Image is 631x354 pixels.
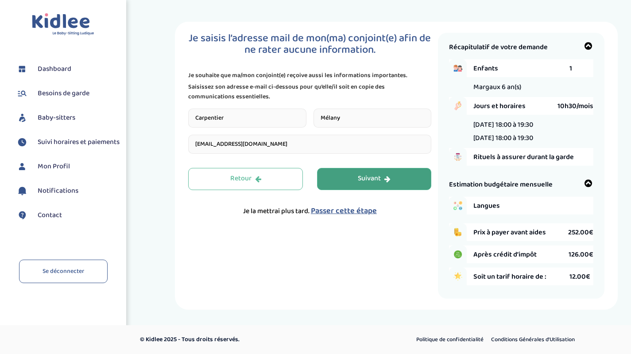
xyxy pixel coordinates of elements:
[569,63,572,74] span: 1
[413,334,487,346] a: Politique de confidentialité
[15,209,120,222] a: Contact
[449,179,553,190] span: Estimation budgétaire mensuelle
[188,33,431,56] h1: Je saisis l’adresse mail de mon(ma) conjoint(e) afin de ne rater aucune information.
[230,174,261,184] div: Retour
[38,113,75,123] span: Baby-sitters
[15,62,29,76] img: dashboard.svg
[449,197,467,214] img: activities.png
[449,268,467,285] img: star.png
[38,88,89,99] span: Besoins de garde
[38,137,120,148] span: Suivi horaires et paiements
[569,271,590,282] span: 12.00€
[15,87,29,100] img: besoin.svg
[38,64,71,74] span: Dashboard
[488,334,578,346] a: Conditions Générales d’Utilisation
[473,82,521,93] span: Margaux 6 an(s)
[311,205,377,217] span: Passer cette étape
[473,152,593,163] span: Rituels à assurer durant la garde
[15,111,120,124] a: Baby-sitters
[140,335,353,344] p: © Kidlee 2025 - Tous droits réservés.
[473,227,568,238] span: Prix à payer avant aides
[243,206,310,217] span: Je la mettrai plus tard.
[449,148,467,166] img: hand_to_do_list.png
[32,13,94,36] img: logo.svg
[15,136,29,149] img: suivihoraire.svg
[317,168,432,190] button: Suivant
[449,59,467,77] img: boy_girl.png
[449,97,467,115] img: hand_clock.png
[188,168,303,190] button: Retour
[15,209,29,222] img: contact.svg
[314,109,432,128] input: Prénom (facultatif)
[15,136,120,149] a: Suivi horaires et paiements
[38,186,78,196] span: Notifications
[473,271,569,282] span: Soit un tarif horaire de :
[15,62,120,76] a: Dashboard
[15,160,120,173] a: Mon Profil
[449,42,548,53] span: Récapitulatif de votre demande
[473,101,557,112] span: Jours et horaires
[19,260,108,283] a: Se déconnecter
[473,119,533,130] li: [DATE] 18:00 à 19:30
[449,245,467,263] img: credit_impot.PNG
[473,200,569,211] span: Langues
[568,227,593,238] span: 252.00€
[188,109,306,128] input: Nom (facultatif)
[188,82,431,101] span: Saisissez son adresse e-mail ci-dessous pour qu’elle/il soit en copie des communications essentie...
[557,101,593,112] span: 10h30/mois
[473,63,569,74] span: Enfants
[473,249,569,260] span: Après crédit d’impôt
[449,223,467,241] img: coins.png
[358,174,391,184] div: Suivant
[15,111,29,124] img: babysitters.svg
[38,210,62,221] span: Contact
[15,184,120,198] a: Notifications
[38,161,70,172] span: Mon Profil
[473,132,533,144] li: [DATE] 18:00 à 19:30
[188,70,431,80] span: Je souhaite que ma/mon conjoint(e) reçoive aussi les informations importantes.
[569,249,593,260] span: 126.00€
[15,160,29,173] img: profil.svg
[15,184,29,198] img: notification.svg
[188,135,431,154] input: Saisissez une adresse email*
[15,87,120,100] a: Besoins de garde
